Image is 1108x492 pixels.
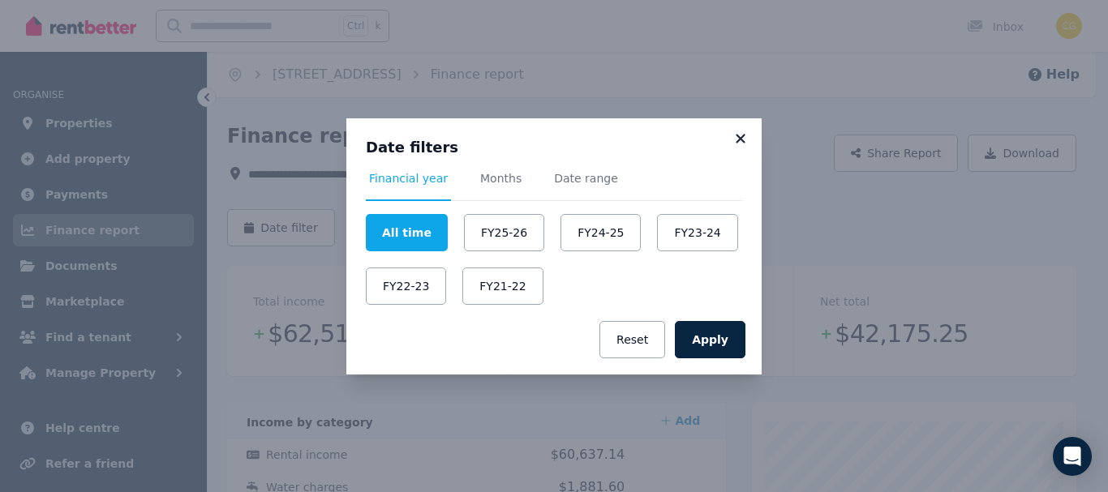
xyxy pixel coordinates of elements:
button: FY25-26 [464,214,544,251]
span: Months [480,170,522,186]
span: Financial year [369,170,448,186]
div: Open Intercom Messenger [1053,437,1092,476]
h3: Date filters [366,138,742,157]
button: FY22-23 [366,267,446,305]
button: FY21-22 [462,267,543,305]
button: FY24-25 [560,214,641,251]
nav: Tabs [366,170,742,201]
button: Apply [675,321,745,358]
button: FY23-24 [657,214,737,251]
span: Date range [554,170,618,186]
button: Reset [599,321,665,358]
button: All time [366,214,448,251]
